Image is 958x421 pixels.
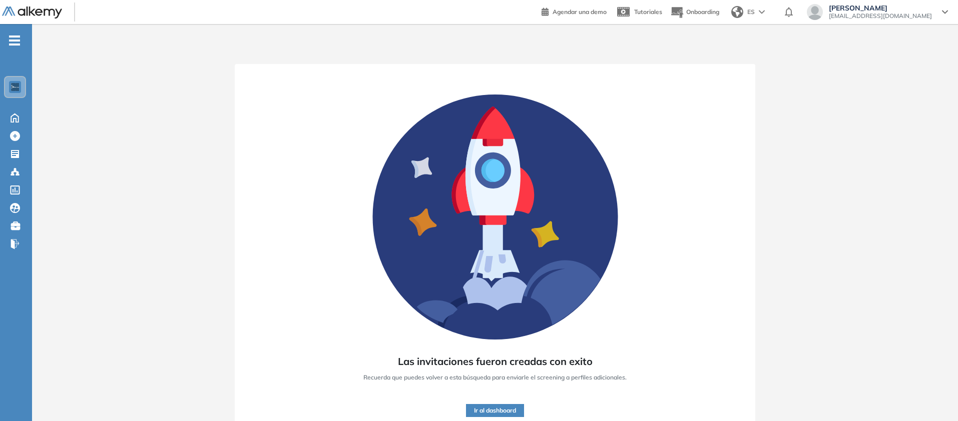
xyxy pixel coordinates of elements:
[553,8,607,15] span: Agendar una demo
[11,83,19,91] img: https://assets.alkemy.org/workspaces/1802/d452bae4-97f6-47ab-b3bf-1c40240bc960.jpg
[542,5,607,17] a: Agendar una demo
[363,373,627,382] span: Recuerda que puedes volver a esta búsqueda para enviarle el screening a perfiles adicionales.
[634,8,662,15] span: Tutoriales
[670,1,719,23] button: Onboarding
[9,39,20,41] i: -
[466,404,524,417] button: Ir al dashboard
[829,12,932,20] span: [EMAIL_ADDRESS][DOMAIN_NAME]
[731,6,743,18] img: world
[759,10,765,14] img: arrow
[398,354,593,369] span: Las invitaciones fueron creadas con exito
[2,6,62,19] img: Logo
[747,7,755,16] span: ES
[829,4,932,12] span: [PERSON_NAME]
[686,8,719,15] span: Onboarding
